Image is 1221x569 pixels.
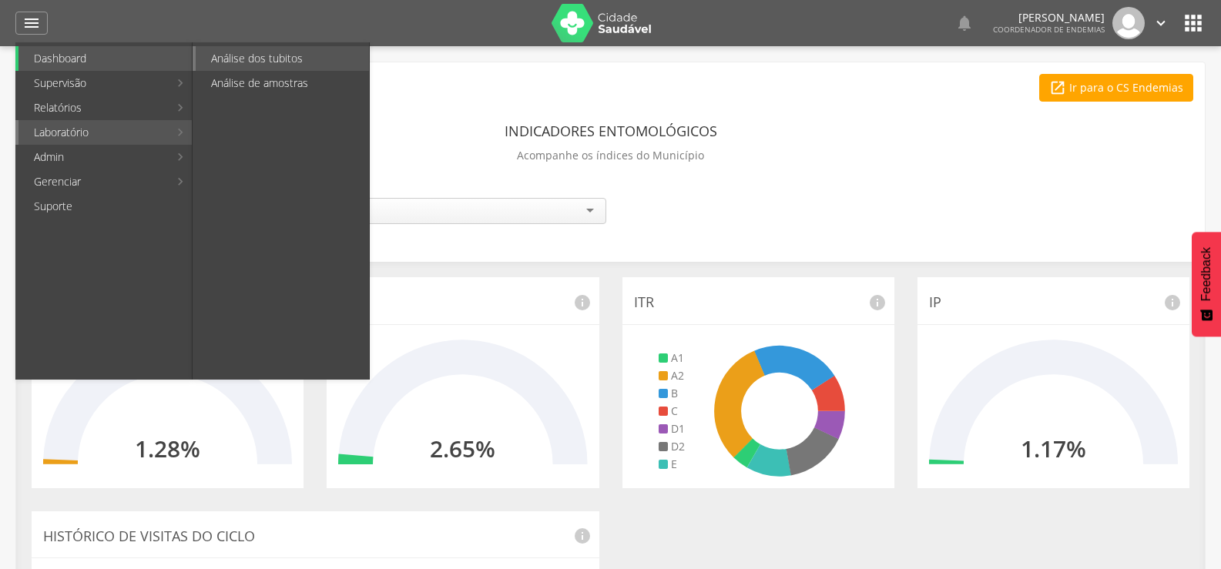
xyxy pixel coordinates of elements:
h2: 2.65% [430,436,495,461]
i:  [22,14,41,32]
h2: 1.17% [1021,436,1086,461]
span: Feedback [1199,247,1213,301]
header: Indicadores Entomológicos [505,117,717,145]
p: Acompanhe os índices do Município [517,145,704,166]
p: IP [929,293,1178,313]
a: Admin [18,145,169,169]
button: Feedback - Mostrar pesquisa [1192,232,1221,336]
a:  [955,7,974,39]
li: B [659,386,685,401]
a: Ir para o CS Endemias [1039,74,1193,102]
i: info [573,527,592,545]
a: Dashboard [18,46,192,71]
i:  [955,14,974,32]
i:  [1181,11,1206,35]
a: Análise de amostras [196,71,369,95]
i: info [868,293,887,312]
i: info [573,293,592,312]
i:  [1152,15,1169,32]
a: Laboratório [18,120,169,145]
p: [PERSON_NAME] [993,12,1105,23]
li: A2 [659,368,685,383]
span: Coordenador de Endemias [993,24,1105,35]
li: C [659,403,685,419]
i: info [1163,293,1182,312]
p: Histórico de Visitas do Ciclo [43,527,588,547]
li: E [659,457,685,472]
li: A1 [659,350,685,366]
a:  [1152,7,1169,39]
i:  [1049,79,1066,96]
a: Gerenciar [18,169,169,194]
a: Suporte [18,194,192,219]
p: ITR [634,293,883,313]
p: IRP [338,293,587,313]
h2: 1.28% [135,436,200,461]
a: Supervisão [18,71,169,95]
a: Relatórios [18,95,169,120]
a:  [15,12,48,35]
li: D2 [659,439,685,454]
li: D1 [659,421,685,437]
a: Análise dos tubitos [196,46,369,71]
